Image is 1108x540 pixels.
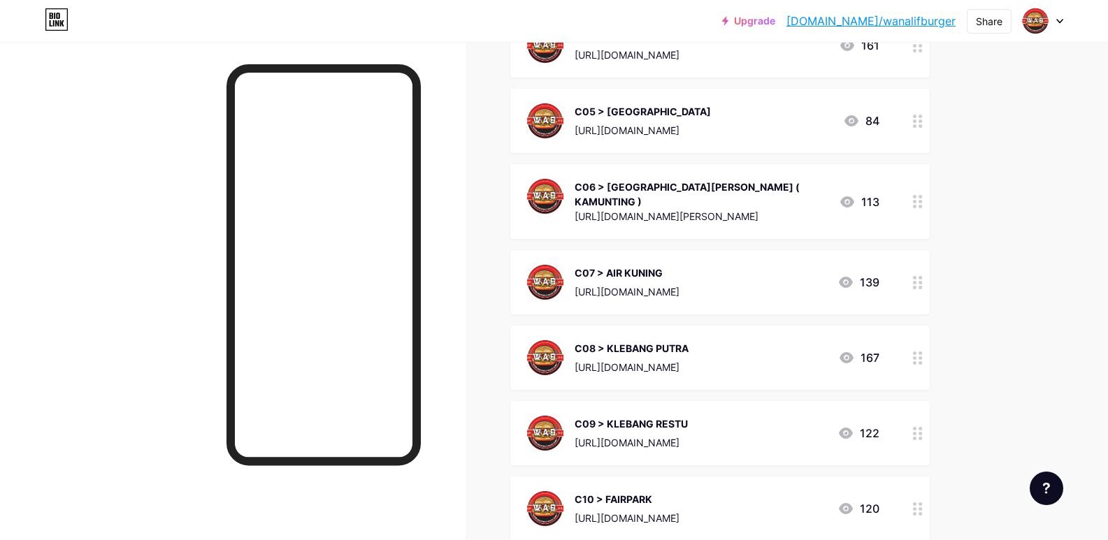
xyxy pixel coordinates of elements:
[527,340,563,376] img: C08 > KLEBANG PUTRA
[575,209,828,224] div: [URL][DOMAIN_NAME][PERSON_NAME]
[575,104,711,119] div: C05 > [GEOGRAPHIC_DATA]
[837,425,879,442] div: 122
[722,15,775,27] a: Upgrade
[575,492,679,506] div: C10 > FAIRPARK
[575,435,688,450] div: [URL][DOMAIN_NAME]
[527,178,563,214] img: C06 > BUKIT JANA ( KAMUNTING )
[527,490,563,527] img: C10 > FAIRPARK
[838,349,879,366] div: 167
[575,511,679,525] div: [URL][DOMAIN_NAME]
[527,264,563,300] img: C07 > AIR KUNING
[839,194,879,210] div: 113
[1022,8,1049,34] img: WanAlif Burger Wan Alif Burger
[575,48,679,62] div: [URL][DOMAIN_NAME]
[575,265,679,280] div: C07 > AIR KUNING
[976,14,1002,29] div: Share
[575,123,711,138] div: [URL][DOMAIN_NAME]
[527,415,563,451] img: C09 > KLEBANG RESTU
[575,284,679,299] div: [URL][DOMAIN_NAME]
[575,416,688,431] div: C09 > KLEBANG RESTU
[527,103,563,139] img: C05 > TAMAN TASEK JAYA
[843,112,879,129] div: 84
[527,27,563,64] img: C04 > STATION 18
[575,341,689,356] div: C08 > KLEBANG PUTRA
[786,13,956,29] a: [DOMAIN_NAME]/wanalifburger
[837,500,879,517] div: 120
[575,360,689,374] div: [URL][DOMAIN_NAME]
[575,180,828,209] div: C06 > [GEOGRAPHIC_DATA][PERSON_NAME] ( KAMUNTING )
[839,37,879,54] div: 161
[837,274,879,291] div: 139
